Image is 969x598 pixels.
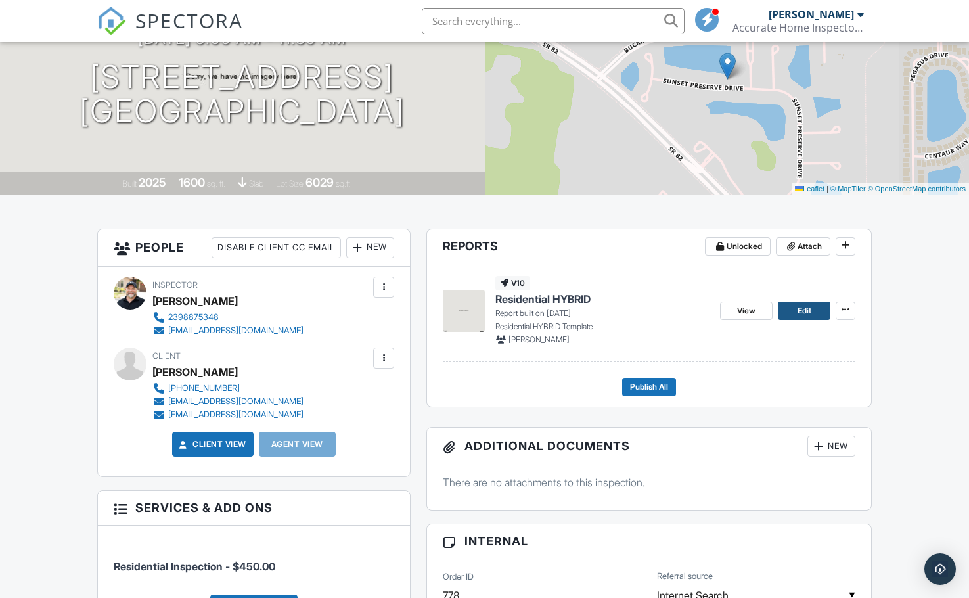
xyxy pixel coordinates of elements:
[346,237,394,258] div: New
[427,428,871,465] h3: Additional Documents
[443,571,474,583] label: Order ID
[152,311,304,324] a: 2398875348
[795,185,824,193] a: Leaflet
[427,524,871,559] h3: Internal
[79,60,405,129] h1: [STREET_ADDRESS] [GEOGRAPHIC_DATA]
[168,312,219,323] div: 2398875348
[152,291,238,311] div: [PERSON_NAME]
[868,185,966,193] a: © OpenStreetMap contributors
[97,7,126,35] img: The Best Home Inspection Software - Spectora
[657,570,713,582] label: Referral source
[152,395,304,408] a: [EMAIL_ADDRESS][DOMAIN_NAME]
[807,436,855,457] div: New
[152,382,304,395] a: [PHONE_NUMBER]
[212,237,341,258] div: Disable Client CC Email
[152,408,304,421] a: [EMAIL_ADDRESS][DOMAIN_NAME]
[168,383,240,394] div: [PHONE_NUMBER]
[139,175,166,189] div: 2025
[168,409,304,420] div: [EMAIL_ADDRESS][DOMAIN_NAME]
[168,325,304,336] div: [EMAIL_ADDRESS][DOMAIN_NAME]
[114,560,275,573] span: Residential Inspection - $450.00
[168,396,304,407] div: [EMAIL_ADDRESS][DOMAIN_NAME]
[276,179,304,189] span: Lot Size
[177,438,246,451] a: Client View
[98,229,411,267] h3: People
[97,18,243,45] a: SPECTORA
[98,491,411,525] h3: Services & Add ons
[122,179,137,189] span: Built
[179,175,205,189] div: 1600
[336,179,352,189] span: sq.ft.
[769,8,854,21] div: [PERSON_NAME]
[732,21,864,34] div: Accurate Home Inspectors of Florida
[305,175,334,189] div: 6029
[924,553,956,585] div: Open Intercom Messenger
[207,179,225,189] span: sq. ft.
[719,53,736,80] img: Marker
[826,185,828,193] span: |
[830,185,866,193] a: © MapTiler
[443,475,855,490] p: There are no attachments to this inspection.
[152,280,198,290] span: Inspector
[152,324,304,337] a: [EMAIL_ADDRESS][DOMAIN_NAME]
[422,8,685,34] input: Search everything...
[249,179,263,189] span: slab
[114,536,395,584] li: Service: Residential Inspection
[152,362,238,382] div: [PERSON_NAME]
[152,351,181,361] span: Client
[135,7,243,34] span: SPECTORA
